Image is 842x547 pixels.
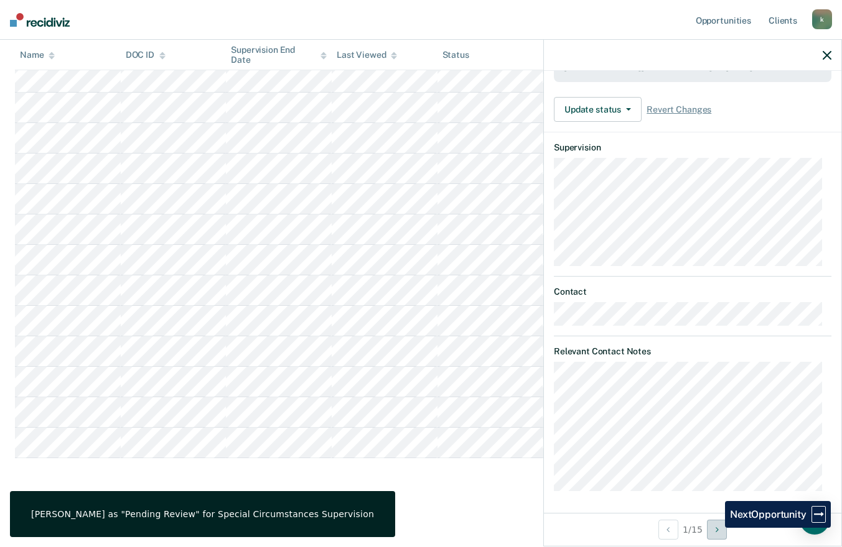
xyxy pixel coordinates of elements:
div: 1 / 15 [544,513,841,546]
dt: Relevant Contact Notes [554,346,831,357]
div: k [812,9,832,29]
dt: Contact [554,287,831,297]
div: Supervision End Date [231,44,327,65]
div: Open Intercom Messenger [800,505,830,535]
button: Update status [554,97,642,122]
img: Recidiviz [10,13,70,27]
dt: Supervision [554,142,831,153]
button: Previous Opportunity [658,520,678,540]
span: Revert Changes [647,104,711,115]
div: DOC ID [126,50,166,60]
div: Name [20,50,55,60]
button: Next Opportunity [707,520,727,540]
div: [PERSON_NAME] as "Pending Review" for Special Circumstances Supervision [31,508,374,520]
div: Last Viewed [337,50,397,60]
div: Status [442,50,469,60]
